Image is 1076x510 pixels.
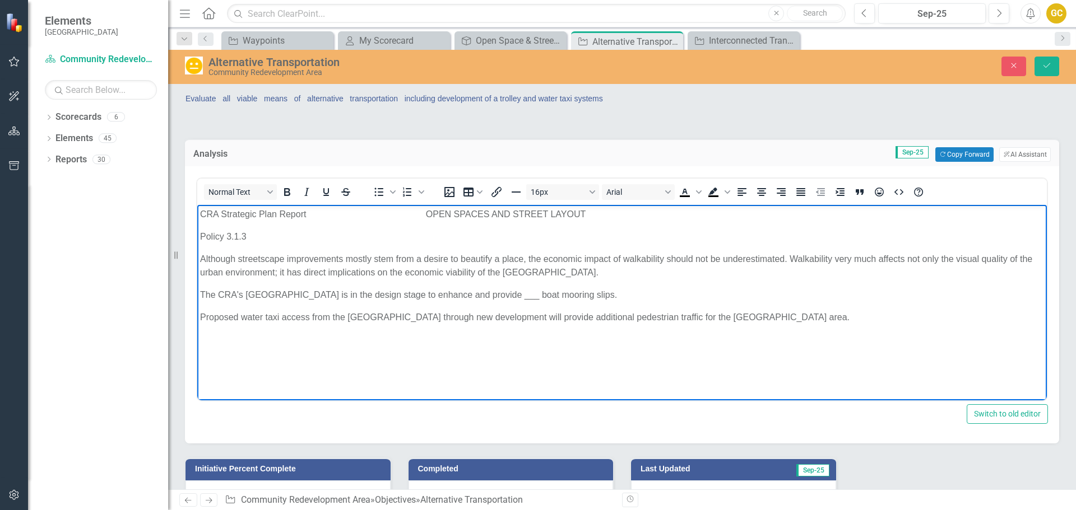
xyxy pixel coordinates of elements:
button: Justify [791,184,810,200]
div: Waypoints [243,34,331,48]
button: Align center [752,184,771,200]
button: Font size 16px [526,184,599,200]
h3: Completed [418,465,608,473]
img: ClearPoint Strategy [5,12,25,32]
button: Horizontal line [507,184,526,200]
div: » » [225,494,614,507]
h3: Last Updated [641,465,753,473]
button: Help [909,184,928,200]
button: Switch to old editor [967,404,1048,424]
div: Bullet list [369,184,397,200]
button: AI Assistant [999,147,1051,162]
div: My Scorecard [359,34,447,48]
a: Community Redevelopment Area [45,53,157,66]
span: Arial [606,188,661,196]
span: Sep-25 [796,464,829,476]
button: Align right [772,184,791,200]
div: 6 [107,113,125,122]
button: Copy Forward [935,147,993,162]
button: Insert/edit link [487,184,506,200]
div: Alternative Transportation [592,35,680,49]
button: Decrease indent [811,184,830,200]
span: Sep-25 [896,146,929,158]
div: Numbered list [398,184,426,200]
a: Interconnected Transportation Network [690,34,797,48]
button: Increase indent [831,184,850,200]
button: GC [1046,3,1066,24]
p: Evaluate all viable means of alternative transportation including development of a trolley and wa... [185,93,613,104]
div: Sep-25 [882,7,982,21]
img: In Progress [185,57,203,74]
div: 30 [92,155,110,164]
iframe: Rich Text Area [197,205,1047,400]
a: Open Space & Street Layout [457,34,564,48]
span: Search [803,8,827,17]
div: Text color Black [675,184,703,200]
a: Waypoints [224,34,331,48]
input: Search Below... [45,80,157,100]
h3: Analysis [193,149,348,159]
h3: Initiative Percent Complete [195,465,385,473]
button: Search [787,6,843,21]
div: 45 [99,134,117,143]
button: Insert image [440,184,459,200]
a: Objectives [375,494,416,505]
small: [GEOGRAPHIC_DATA] [45,27,118,36]
a: Scorecards [55,111,101,124]
a: Reports [55,153,87,166]
span: Normal Text [208,188,263,196]
div: Community Redevelopment Area [208,68,675,77]
button: Emojis [870,184,889,200]
button: Sep-25 [878,3,986,24]
button: Bold [277,184,296,200]
a: My Scorecard [341,34,447,48]
button: Align left [732,184,752,200]
button: Blockquote [850,184,869,200]
button: Font Arial [602,184,675,200]
button: Italic [297,184,316,200]
a: Elements [55,132,93,145]
button: Table [460,184,486,200]
button: HTML Editor [889,184,908,200]
button: Block Normal Text [204,184,277,200]
span: 16px [531,188,586,196]
input: Search ClearPoint... [227,4,846,24]
button: Strikethrough [336,184,355,200]
div: Alternative Transportation [420,494,523,505]
a: Community Redevelopment Area [241,494,370,505]
span: Elements [45,14,118,27]
div: Alternative Transportation [208,56,675,68]
button: Underline [317,184,336,200]
div: Open Space & Street Layout [476,34,564,48]
div: Interconnected Transportation Network [709,34,797,48]
div: Background color Black [704,184,732,200]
